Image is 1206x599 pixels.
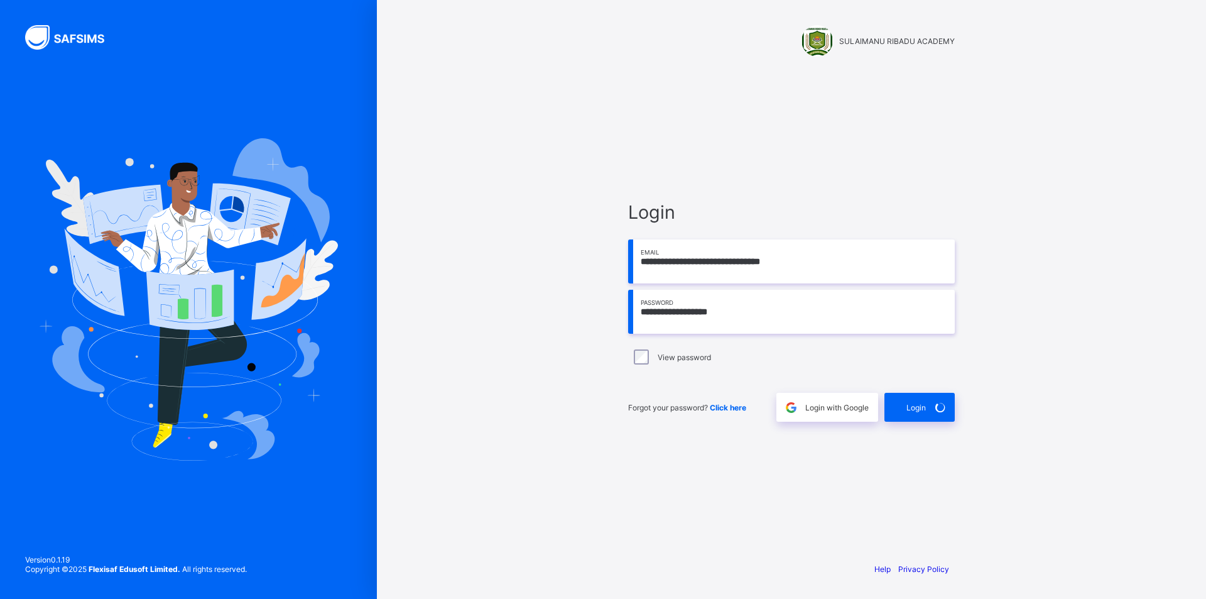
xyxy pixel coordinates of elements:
img: google.396cfc9801f0270233282035f929180a.svg [784,400,798,415]
span: Login [628,201,955,223]
span: Version 0.1.19 [25,555,247,564]
span: SULAIMANU RIBADU ACADEMY [839,36,955,46]
a: Privacy Policy [898,564,949,574]
a: Help [874,564,891,574]
img: Hero Image [39,138,338,460]
span: Forgot your password? [628,403,746,412]
a: Click here [710,403,746,412]
span: Copyright © 2025 All rights reserved. [25,564,247,574]
span: Login [906,403,926,412]
img: SAFSIMS Logo [25,25,119,50]
span: Login with Google [805,403,869,412]
label: View password [658,353,711,362]
strong: Flexisaf Edusoft Limited. [89,564,180,574]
